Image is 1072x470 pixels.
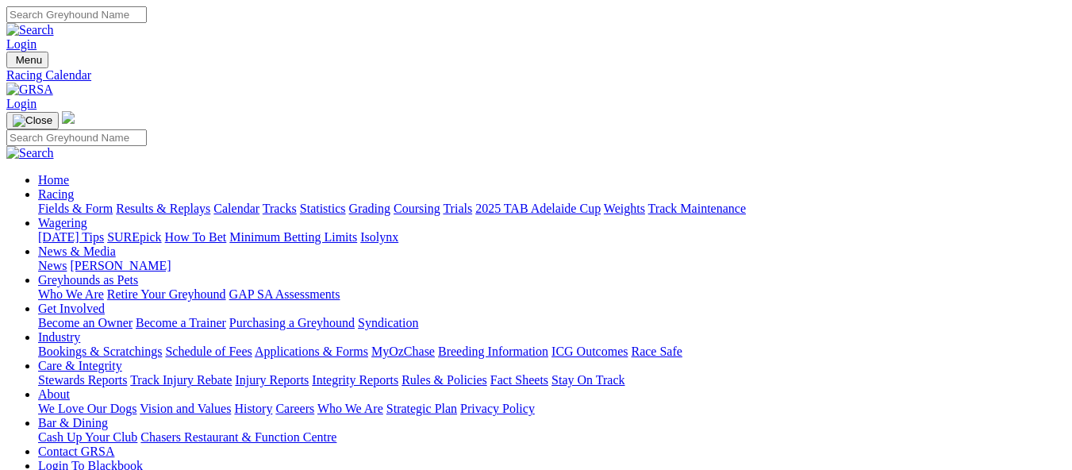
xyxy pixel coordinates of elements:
a: Bar & Dining [38,416,108,430]
a: 2025 TAB Adelaide Cup [475,202,601,215]
button: Toggle navigation [6,52,48,68]
a: Rules & Policies [402,373,487,387]
a: [PERSON_NAME] [70,259,171,272]
div: Wagering [38,230,1066,245]
a: Minimum Betting Limits [229,230,357,244]
a: Weights [604,202,645,215]
a: Track Maintenance [648,202,746,215]
a: Become a Trainer [136,316,226,329]
div: Racing [38,202,1066,216]
a: SUREpick [107,230,161,244]
div: About [38,402,1066,416]
input: Search [6,6,147,23]
a: Careers [275,402,314,415]
a: Bookings & Scratchings [38,345,162,358]
a: Statistics [300,202,346,215]
a: ICG Outcomes [551,345,628,358]
a: Grading [349,202,390,215]
a: Stewards Reports [38,373,127,387]
a: Privacy Policy [460,402,535,415]
a: Race Safe [631,345,682,358]
a: Chasers Restaurant & Function Centre [140,430,336,444]
a: Wagering [38,216,87,229]
a: Injury Reports [235,373,309,387]
a: News [38,259,67,272]
a: About [38,387,70,401]
a: Who We Are [317,402,383,415]
img: Search [6,23,54,37]
input: Search [6,129,147,146]
a: Fact Sheets [490,373,548,387]
a: MyOzChase [371,345,435,358]
a: Industry [38,330,80,344]
div: Bar & Dining [38,430,1066,445]
a: Integrity Reports [312,373,398,387]
a: Fields & Form [38,202,113,215]
a: Syndication [358,316,418,329]
a: Strategic Plan [386,402,457,415]
a: Trials [443,202,472,215]
a: Cash Up Your Club [38,430,137,444]
a: Login [6,37,37,51]
a: Tracks [263,202,297,215]
a: Care & Integrity [38,359,122,372]
img: GRSA [6,83,53,97]
a: Coursing [394,202,440,215]
a: Racing Calendar [6,68,1066,83]
a: History [234,402,272,415]
a: Contact GRSA [38,445,114,458]
a: Isolynx [360,230,398,244]
a: Home [38,173,69,187]
div: Greyhounds as Pets [38,287,1066,302]
a: How To Bet [165,230,227,244]
a: Purchasing a Greyhound [229,316,355,329]
a: We Love Our Dogs [38,402,136,415]
a: Stay On Track [551,373,624,387]
a: Applications & Forms [255,345,368,358]
a: Racing [38,187,74,201]
div: Get Involved [38,316,1066,330]
a: News & Media [38,245,116,258]
a: Vision and Values [140,402,231,415]
img: logo-grsa-white.png [62,111,75,124]
img: Search [6,146,54,160]
a: Login [6,97,37,110]
a: Retire Your Greyhound [107,287,226,301]
a: Breeding Information [438,345,548,358]
a: Calendar [213,202,259,215]
a: Who We Are [38,287,104,301]
div: News & Media [38,259,1066,273]
a: Greyhounds as Pets [38,273,138,287]
a: GAP SA Assessments [229,287,340,301]
a: Become an Owner [38,316,133,329]
a: Schedule of Fees [165,345,252,358]
a: Track Injury Rebate [130,373,232,387]
div: Care & Integrity [38,373,1066,387]
a: Results & Replays [116,202,210,215]
a: Get Involved [38,302,105,315]
button: Toggle navigation [6,112,59,129]
span: Menu [16,54,42,66]
a: [DATE] Tips [38,230,104,244]
div: Industry [38,345,1066,359]
img: Close [13,114,52,127]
